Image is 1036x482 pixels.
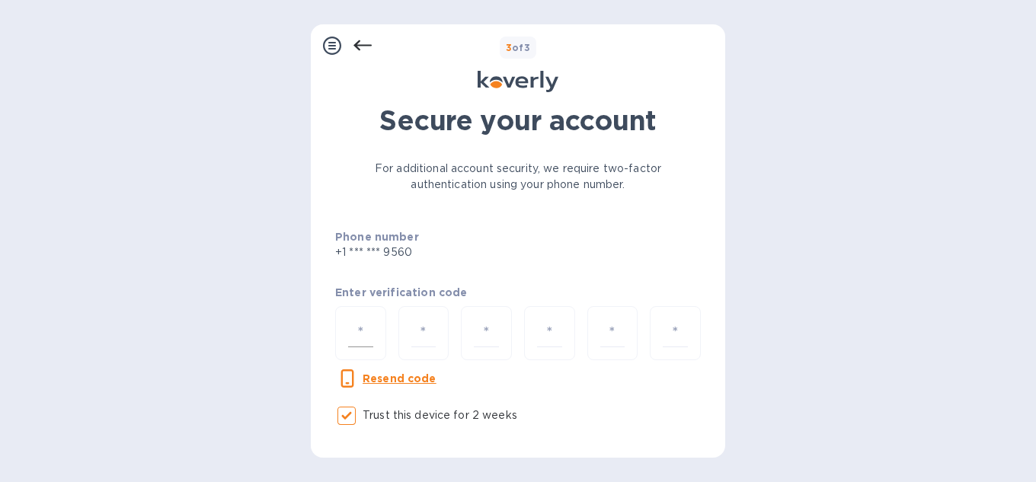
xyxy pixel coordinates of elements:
[335,104,701,136] h1: Secure your account
[506,42,512,53] span: 3
[506,42,531,53] b: of 3
[363,372,436,385] u: Resend code
[363,407,517,423] p: Trust this device for 2 weeks
[335,161,701,193] p: For additional account security, we require two-factor authentication using your phone number.
[335,285,701,300] p: Enter verification code
[335,231,419,243] b: Phone number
